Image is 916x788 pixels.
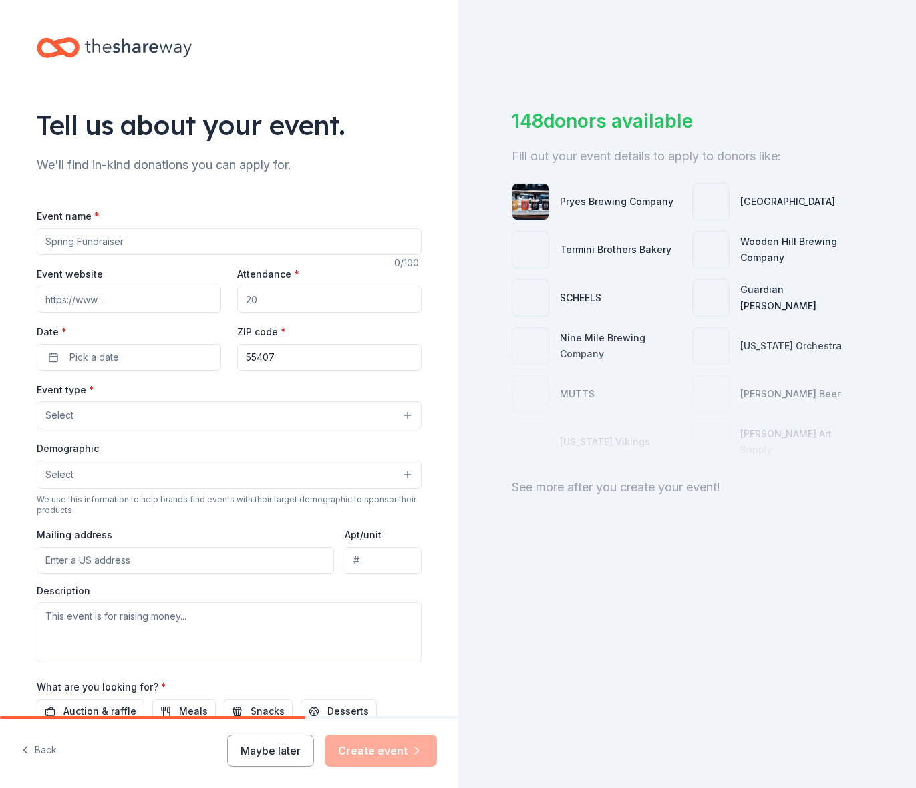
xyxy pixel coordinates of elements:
[63,703,136,719] span: Auction & raffle
[237,268,299,281] label: Attendance
[394,255,422,271] div: 0 /100
[740,234,863,266] div: Wooden Hill Brewing Company
[512,280,549,316] img: photo for SCHEELS
[152,699,216,723] button: Meals
[37,494,422,516] div: We use this information to help brands find events with their target demographic to sponsor their...
[251,703,285,719] span: Snacks
[740,194,835,210] div: [GEOGRAPHIC_DATA]
[345,547,422,574] input: #
[37,699,144,723] button: Auction & raffle
[37,584,90,598] label: Description
[237,286,422,313] input: 20
[45,467,73,483] span: Select
[21,737,57,765] button: Back
[37,680,166,694] label: What are you looking for?
[37,154,422,176] div: We'll find in-kind donations you can apply for.
[224,699,293,723] button: Snacks
[37,442,99,455] label: Demographic
[37,286,221,313] input: https://www...
[37,547,334,574] input: Enter a US address
[237,344,422,371] input: 12345 (U.S. only)
[693,232,729,268] img: photo for Wooden Hill Brewing Company
[37,228,422,255] input: Spring Fundraiser
[512,477,863,498] div: See more after you create your event!
[37,325,221,339] label: Date
[301,699,377,723] button: Desserts
[37,344,221,371] button: Pick a date
[512,146,863,167] div: Fill out your event details to apply to donors like:
[179,703,208,719] span: Meals
[37,401,422,429] button: Select
[69,349,119,365] span: Pick a date
[345,528,381,542] label: Apt/unit
[693,280,729,316] img: photo for Guardian Angel Device
[37,461,422,489] button: Select
[37,210,100,223] label: Event name
[327,703,369,719] span: Desserts
[512,232,549,268] img: photo for Termini Brothers Bakery
[560,242,671,258] div: Termini Brothers Bakery
[37,528,112,542] label: Mailing address
[37,106,422,144] div: Tell us about your event.
[227,735,314,767] button: Maybe later
[560,290,601,306] div: SCHEELS
[693,184,729,220] img: photo for Great Wolf Lodge
[740,282,863,314] div: Guardian [PERSON_NAME]
[560,194,673,210] div: Pryes Brewing Company
[37,268,103,281] label: Event website
[237,325,286,339] label: ZIP code
[45,407,73,423] span: Select
[37,383,94,397] label: Event type
[512,107,863,135] div: 148 donors available
[512,184,549,220] img: photo for Pryes Brewing Company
